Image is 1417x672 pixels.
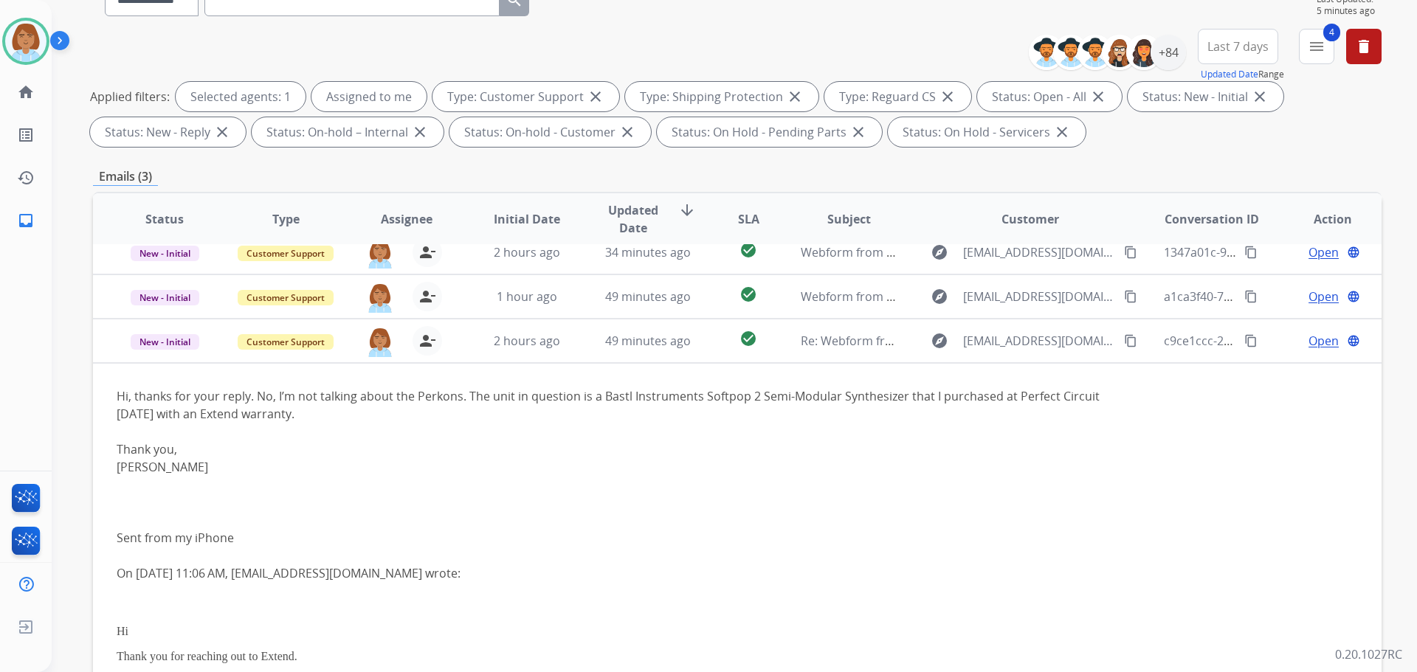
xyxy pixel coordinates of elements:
[117,625,1117,638] p: Hi
[931,288,948,305] mat-icon: explore
[17,126,35,144] mat-icon: list_alt
[117,440,1117,458] div: Thank you,
[90,117,246,147] div: Status: New - Reply
[1308,38,1325,55] mat-icon: menu
[1317,5,1382,17] span: 5 minutes ago
[963,332,1115,350] span: [EMAIL_ADDRESS][DOMAIN_NAME]
[1164,244,1389,260] span: 1347a01c-9fd8-4c0b-88c5-71e1ad4308d3
[1207,44,1269,49] span: Last 7 days
[238,290,334,305] span: Customer Support
[411,123,429,141] mat-icon: close
[786,88,804,105] mat-icon: close
[90,88,170,105] p: Applied filters:
[418,332,436,350] mat-icon: person_remove
[1309,288,1339,305] span: Open
[625,82,818,111] div: Type: Shipping Protection
[824,82,971,111] div: Type: Reguard CS
[494,210,560,228] span: Initial Date
[117,650,1117,663] p: Thank you for reaching out to Extend.
[17,169,35,187] mat-icon: history
[1164,288,1385,305] span: a1ca3f40-712f-4461-921a-43749727e042
[176,82,306,111] div: Selected agents: 1
[311,82,427,111] div: Assigned to me
[1355,38,1373,55] mat-icon: delete
[1335,645,1402,663] p: 0.20.1027RC
[494,244,560,260] span: 2 hours ago
[605,333,691,349] span: 49 minutes ago
[381,210,432,228] span: Assignee
[827,210,871,228] span: Subject
[252,117,444,147] div: Status: On-hold – Internal
[1347,290,1360,303] mat-icon: language
[17,212,35,229] mat-icon: inbox
[5,21,46,62] img: avatar
[497,288,557,305] span: 1 hour ago
[1323,24,1340,41] span: 4
[1261,193,1382,245] th: Action
[1309,243,1339,261] span: Open
[1201,69,1258,80] button: Updated Date
[739,285,757,303] mat-icon: check_circle
[1089,88,1107,105] mat-icon: close
[418,243,436,261] mat-icon: person_remove
[739,330,757,347] mat-icon: check_circle
[605,288,691,305] span: 49 minutes ago
[1347,246,1360,259] mat-icon: language
[213,123,231,141] mat-icon: close
[238,334,334,350] span: Customer Support
[418,288,436,305] mat-icon: person_remove
[238,246,334,261] span: Customer Support
[1151,35,1186,70] div: +84
[117,387,1117,423] div: Hi, thanks for your reply. No, I’m not talking about the Perkons. The unit in question is a Bastl...
[587,88,604,105] mat-icon: close
[1165,210,1259,228] span: Conversation ID
[1299,29,1334,64] button: 4
[93,167,158,186] p: Emails (3)
[17,83,35,101] mat-icon: home
[365,282,395,313] img: agent-avatar
[618,123,636,141] mat-icon: close
[801,244,1135,260] span: Webform from [EMAIL_ADDRESS][DOMAIN_NAME] on [DATE]
[131,246,199,261] span: New - Initial
[494,333,560,349] span: 2 hours ago
[1124,334,1137,347] mat-icon: content_copy
[1201,68,1284,80] span: Range
[1244,290,1258,303] mat-icon: content_copy
[931,243,948,261] mat-icon: explore
[365,326,395,357] img: agent-avatar
[449,117,651,147] div: Status: On-hold - Customer
[272,210,300,228] span: Type
[1124,246,1137,259] mat-icon: content_copy
[365,238,395,269] img: agent-avatar
[117,458,1117,476] div: [PERSON_NAME]
[888,117,1086,147] div: Status: On Hold - Servicers
[1244,334,1258,347] mat-icon: content_copy
[678,201,696,219] mat-icon: arrow_downward
[657,117,882,147] div: Status: On Hold - Pending Parts
[849,123,867,141] mat-icon: close
[1001,210,1059,228] span: Customer
[739,241,757,259] mat-icon: check_circle
[145,210,184,228] span: Status
[600,201,667,237] span: Updated Date
[1053,123,1071,141] mat-icon: close
[939,88,956,105] mat-icon: close
[801,333,1155,349] span: Re: Webform from [EMAIL_ADDRESS][DOMAIN_NAME] on [DATE]
[1128,82,1283,111] div: Status: New - Initial
[131,334,199,350] span: New - Initial
[931,332,948,350] mat-icon: explore
[117,564,1117,600] blockquote: On [DATE] 11:06 AM, [EMAIL_ADDRESS][DOMAIN_NAME] wrote:
[1244,246,1258,259] mat-icon: content_copy
[1198,29,1278,64] button: Last 7 days
[1164,333,1388,349] span: c9ce1ccc-2a59-48ea-a3e9-9083100ee2ed
[963,243,1115,261] span: [EMAIL_ADDRESS][DOMAIN_NAME]
[977,82,1122,111] div: Status: Open - All
[1347,334,1360,347] mat-icon: language
[605,244,691,260] span: 34 minutes ago
[117,529,1117,547] div: Sent from my iPhone
[1124,290,1137,303] mat-icon: content_copy
[1309,332,1339,350] span: Open
[738,210,759,228] span: SLA
[963,288,1115,305] span: [EMAIL_ADDRESS][DOMAIN_NAME]
[1251,88,1269,105] mat-icon: close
